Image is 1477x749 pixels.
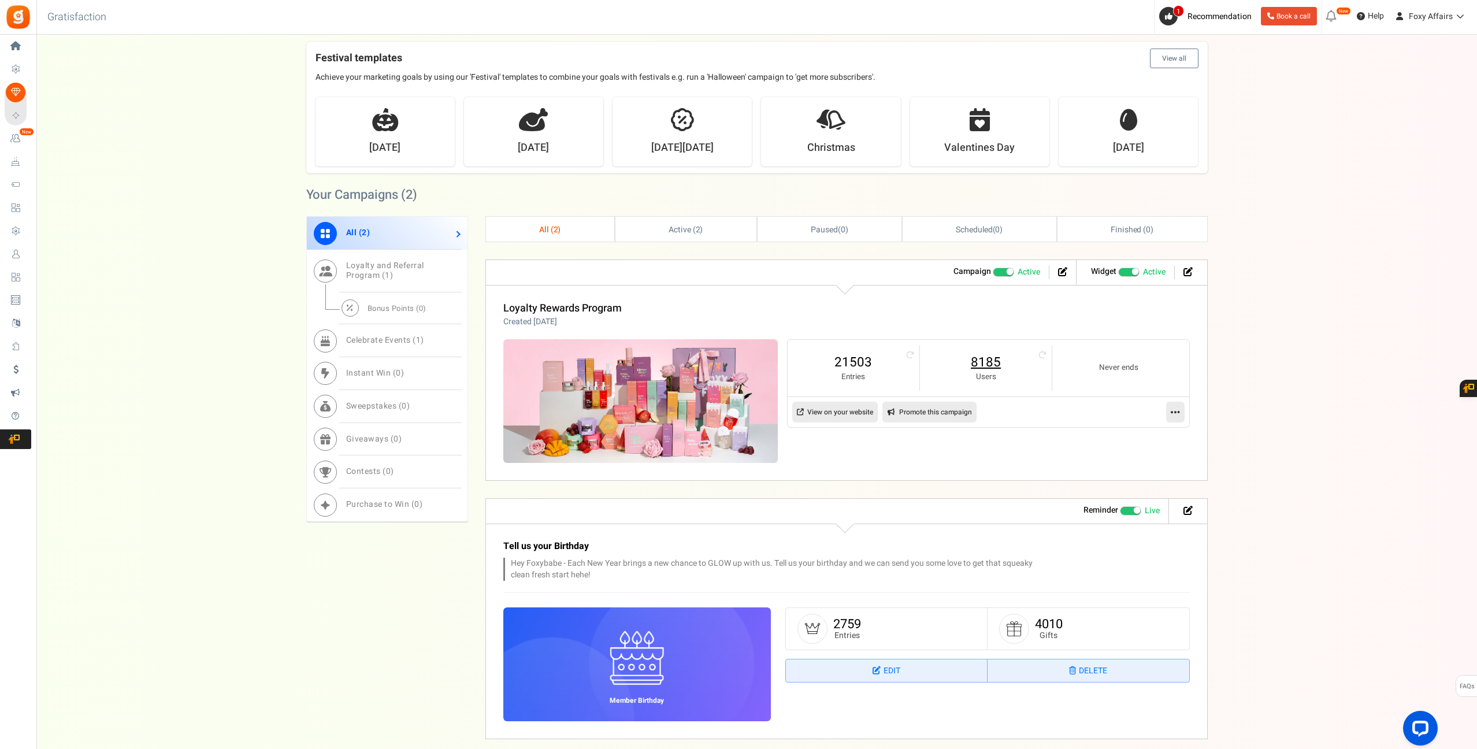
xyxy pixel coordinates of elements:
span: All ( ) [539,224,561,236]
span: Scheduled [956,224,993,236]
strong: [DATE] [518,140,549,155]
img: Gratisfaction [5,4,31,30]
strong: Christmas [807,140,855,155]
small: Never ends [1064,362,1173,373]
span: Finished ( ) [1111,224,1153,236]
small: Entries [833,631,861,640]
h6: Member Birthday [601,697,673,704]
li: Widget activated [1082,266,1175,279]
small: Entries [799,372,908,383]
span: Celebrate Events ( ) [346,334,424,346]
a: Delete [988,659,1189,683]
span: Giveaways ( ) [346,433,402,445]
span: 0 [386,465,391,477]
span: Active [1018,266,1040,278]
span: Instant Win ( ) [346,367,404,379]
span: 2 [362,227,367,239]
span: Live [1145,505,1160,517]
span: FAQs [1459,676,1475,698]
span: ( ) [956,224,1003,236]
a: Promote this campaign [882,402,977,422]
h3: Tell us your Birthday [503,542,1052,552]
a: New [5,129,31,149]
span: Active [1143,266,1166,278]
span: 1 [416,334,421,346]
p: Hey Foxybabe - Each New Year brings a new chance to GLOW up with us. Tell us your birthday and we... [503,558,1052,581]
strong: Reminder [1083,504,1118,516]
span: 0 [394,433,399,445]
span: 0 [402,400,407,412]
a: Book a call [1261,7,1317,25]
span: Paused [811,224,838,236]
strong: Valentines Day [944,140,1015,155]
small: Gifts [1035,631,1063,640]
span: Purchase to Win ( ) [346,498,423,510]
a: View on your website [792,402,878,422]
span: 0 [419,303,424,314]
span: 2 [696,224,700,236]
a: 21503 [799,353,908,372]
a: 8185 [932,353,1040,372]
span: Loyalty and Referral Program ( ) [346,259,424,281]
p: Created [DATE] [503,316,622,328]
span: ( ) [811,224,848,236]
span: Bonus Points ( ) [368,303,426,314]
span: Foxy Affairs [1409,10,1453,23]
h4: Festival templates [316,49,1198,68]
span: 2 [554,224,558,236]
a: 2759 [833,615,861,633]
span: 0 [841,224,845,236]
a: Loyalty Rewards Program [503,301,622,316]
span: 2 [406,186,413,204]
strong: Campaign [953,265,991,277]
strong: [DATE][DATE] [651,140,714,155]
button: View all [1150,49,1198,68]
span: Sweepstakes ( ) [346,400,410,412]
span: 0 [396,367,401,379]
span: Help [1365,10,1384,22]
em: New [19,128,34,136]
span: Recommendation [1187,10,1252,23]
a: 4010 [1035,615,1063,633]
span: 1 [385,269,390,281]
h2: Your Campaigns ( ) [306,189,417,201]
span: All ( ) [346,227,370,239]
strong: [DATE] [1113,140,1144,155]
span: Active ( ) [669,224,703,236]
span: Contests ( ) [346,465,394,477]
small: Users [932,372,1040,383]
a: 1 Recommendation [1159,7,1256,25]
span: 0 [1146,224,1151,236]
span: 0 [995,224,1000,236]
strong: Widget [1091,265,1116,277]
a: Help [1352,7,1389,25]
em: New [1336,7,1351,15]
a: Edit [786,659,988,683]
span: 1 [1173,5,1184,17]
span: 0 [414,498,420,510]
strong: [DATE] [369,140,400,155]
p: Achieve your marketing goals by using our 'Festival' templates to combine your goals with festiva... [316,72,1198,83]
h3: Gratisfaction [35,6,119,29]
